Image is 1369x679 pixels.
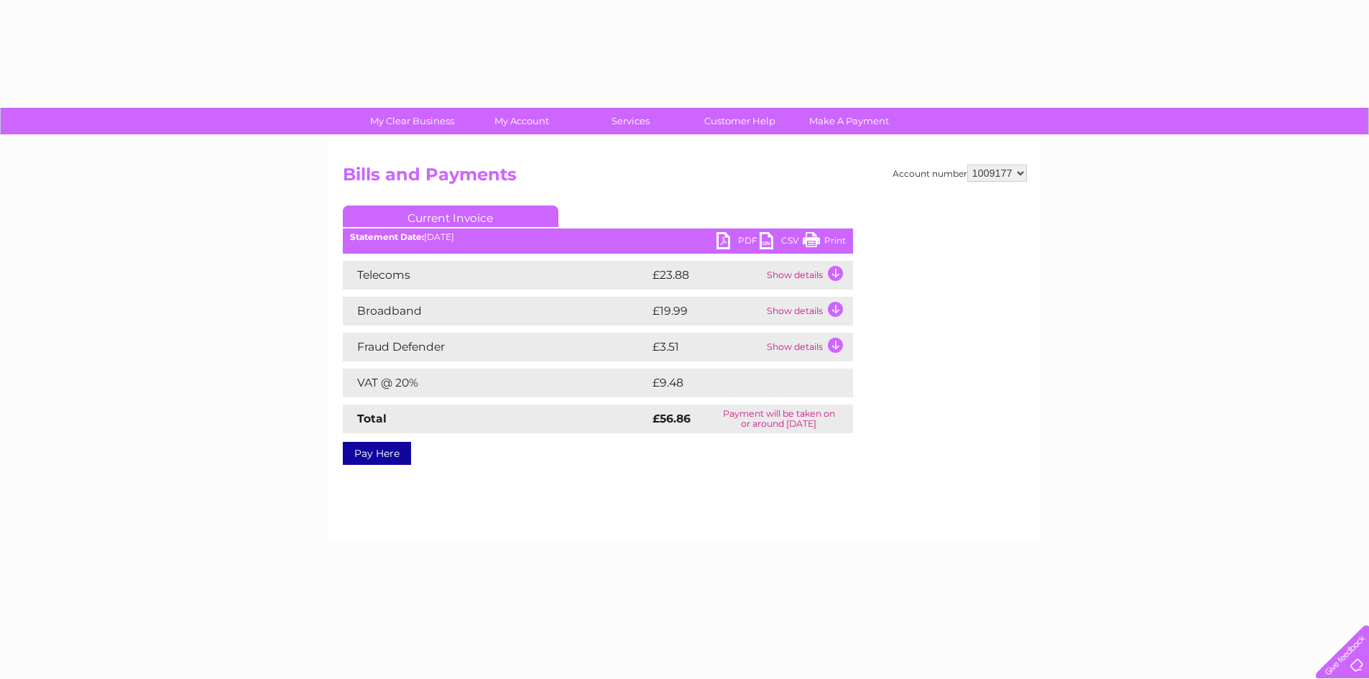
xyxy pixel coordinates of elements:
strong: Total [357,412,387,425]
a: CSV [760,232,803,253]
td: Broadband [343,297,649,325]
strong: £56.86 [653,412,691,425]
td: Fraud Defender [343,333,649,361]
td: £23.88 [649,261,763,290]
a: My Account [462,108,581,134]
a: My Clear Business [353,108,471,134]
a: PDF [716,232,760,253]
a: Current Invoice [343,205,558,227]
td: £19.99 [649,297,763,325]
div: [DATE] [343,232,853,242]
td: Telecoms [343,261,649,290]
td: Payment will be taken on or around [DATE] [705,405,853,433]
td: £9.48 [649,369,821,397]
td: Show details [763,261,853,290]
td: Show details [763,297,853,325]
a: Print [803,232,846,253]
a: Services [571,108,690,134]
td: VAT @ 20% [343,369,649,397]
a: Pay Here [343,442,411,465]
td: Show details [763,333,853,361]
h2: Bills and Payments [343,165,1027,192]
a: Make A Payment [790,108,908,134]
b: Statement Date: [350,231,424,242]
td: £3.51 [649,333,763,361]
div: Account number [893,165,1027,182]
a: Customer Help [681,108,799,134]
